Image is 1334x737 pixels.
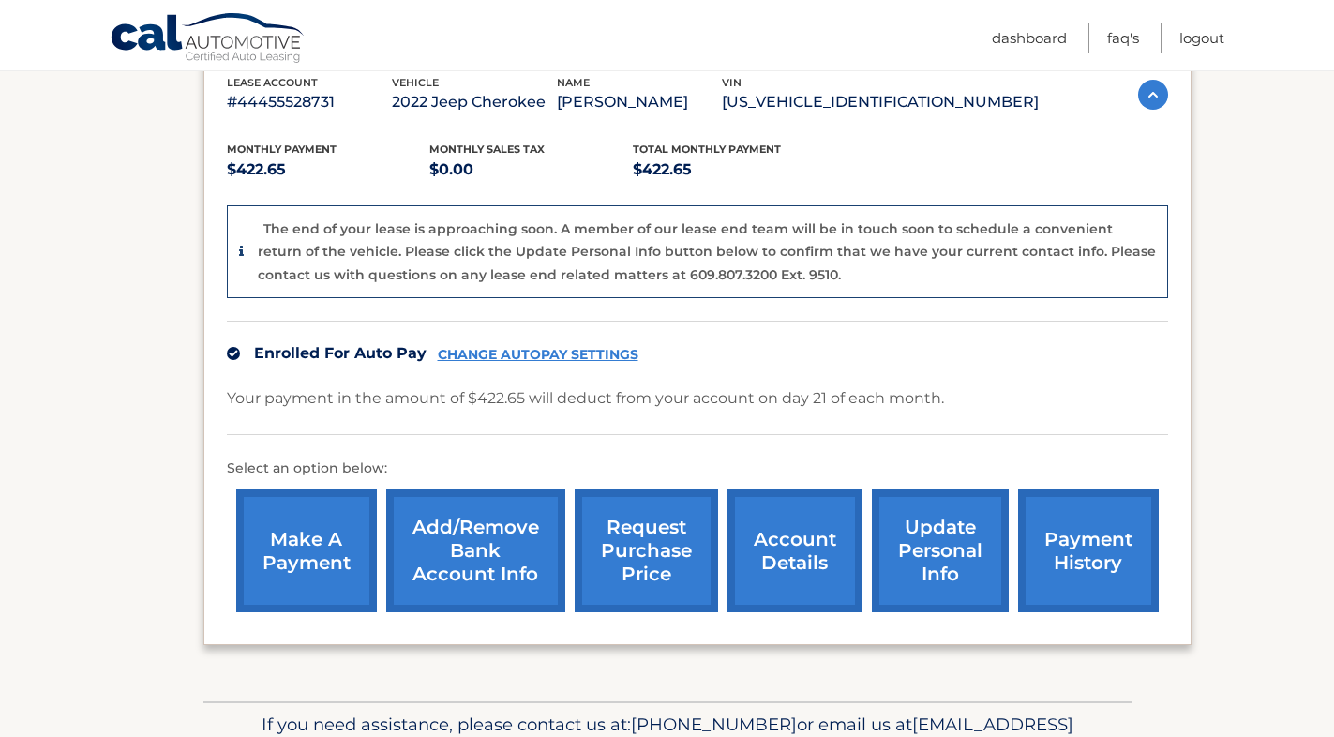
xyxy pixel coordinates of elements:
a: update personal info [872,489,1009,612]
span: Enrolled For Auto Pay [254,344,427,362]
p: $0.00 [429,157,633,183]
span: vin [722,76,742,89]
span: lease account [227,76,318,89]
p: 2022 Jeep Cherokee [392,89,557,115]
a: Cal Automotive [110,12,307,67]
p: The end of your lease is approaching soon. A member of our lease end team will be in touch soon t... [258,220,1156,283]
span: Monthly sales Tax [429,143,545,156]
p: $422.65 [227,157,430,183]
img: accordion-active.svg [1138,80,1168,110]
p: Your payment in the amount of $422.65 will deduct from your account on day 21 of each month. [227,385,944,412]
span: name [557,76,590,89]
a: account details [727,489,862,612]
span: [PHONE_NUMBER] [631,714,797,735]
a: Add/Remove bank account info [386,489,565,612]
a: make a payment [236,489,377,612]
span: Monthly Payment [227,143,337,156]
a: Logout [1179,23,1224,53]
a: request purchase price [575,489,718,612]
a: Dashboard [992,23,1067,53]
p: #44455528731 [227,89,392,115]
p: Select an option below: [227,458,1168,480]
a: payment history [1018,489,1159,612]
p: $422.65 [633,157,836,183]
img: check.svg [227,347,240,360]
p: [PERSON_NAME] [557,89,722,115]
a: FAQ's [1107,23,1139,53]
span: Total Monthly Payment [633,143,781,156]
p: [US_VEHICLE_IDENTIFICATION_NUMBER] [722,89,1039,115]
span: vehicle [392,76,439,89]
a: CHANGE AUTOPAY SETTINGS [438,347,638,363]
